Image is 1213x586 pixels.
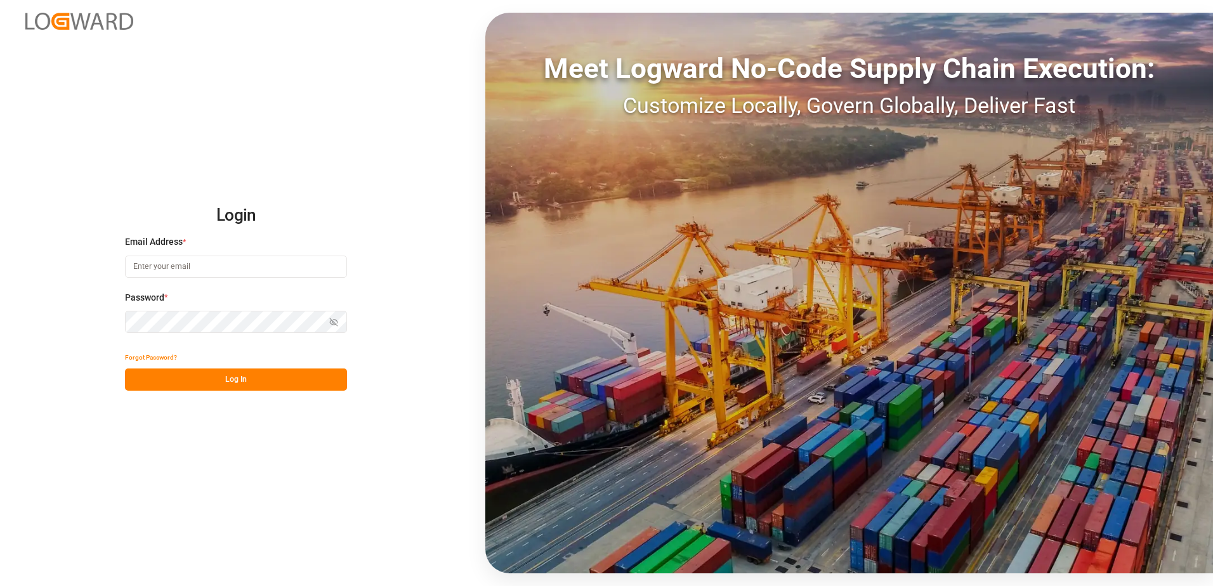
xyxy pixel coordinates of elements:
[25,13,133,30] img: Logward_new_orange.png
[125,346,177,368] button: Forgot Password?
[125,235,183,249] span: Email Address
[125,256,347,278] input: Enter your email
[125,195,347,236] h2: Login
[485,48,1213,89] div: Meet Logward No-Code Supply Chain Execution:
[485,89,1213,122] div: Customize Locally, Govern Globally, Deliver Fast
[125,368,347,391] button: Log In
[125,291,164,304] span: Password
